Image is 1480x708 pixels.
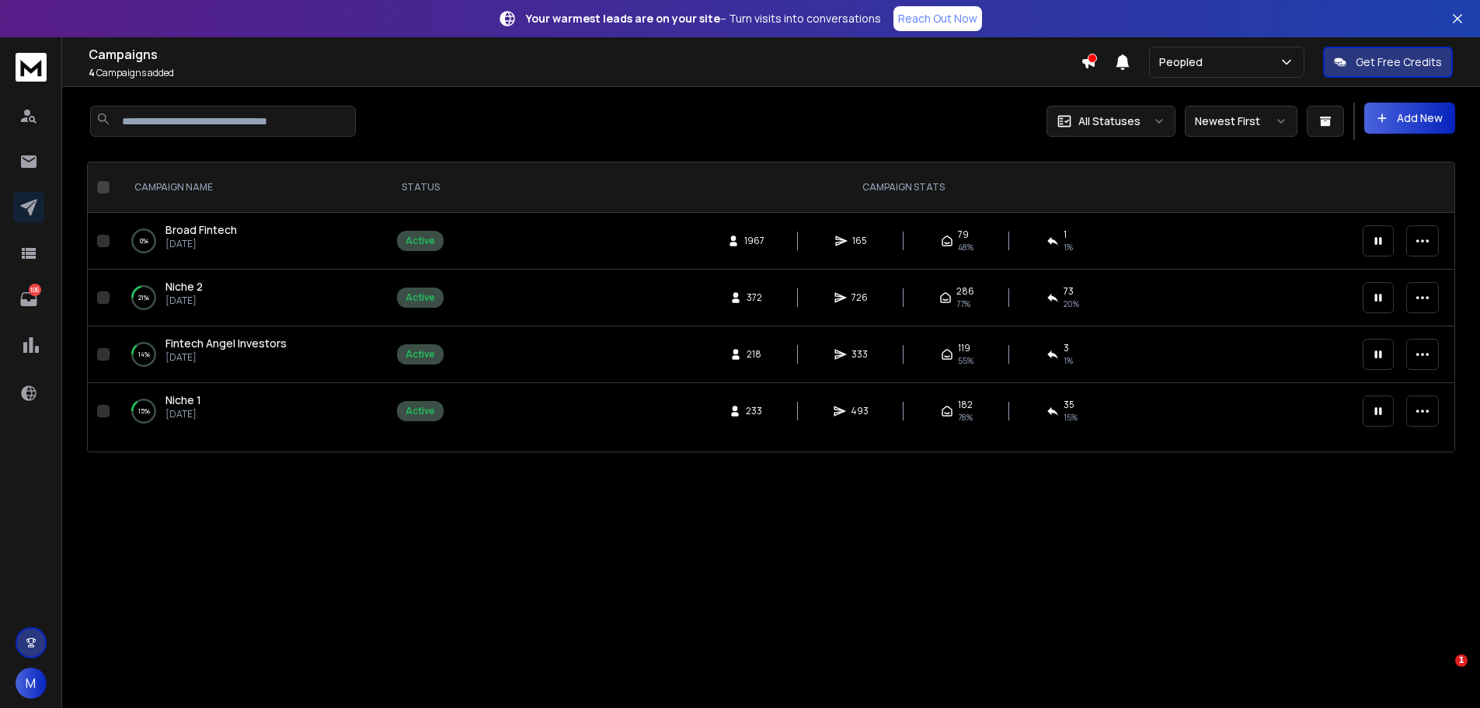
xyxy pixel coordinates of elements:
[29,284,41,296] p: 106
[1064,354,1073,367] span: 1 %
[140,233,148,249] p: 0 %
[958,342,970,354] span: 119
[165,392,201,407] span: Niche 1
[165,408,201,420] p: [DATE]
[138,403,150,419] p: 15 %
[747,348,762,361] span: 218
[116,326,388,383] td: 14%Fintech Angel Investors[DATE]
[1078,113,1140,129] p: All Statuses
[746,405,762,417] span: 233
[165,222,237,238] a: Broad Fintech
[16,668,47,699] button: M
[744,235,764,247] span: 1967
[116,270,388,326] td: 21%Niche 2[DATE]
[16,53,47,82] img: logo
[851,291,868,304] span: 726
[958,241,973,253] span: 48 %
[1455,654,1468,667] span: 1
[13,284,44,315] a: 106
[453,162,1353,213] th: CAMPAIGN STATS
[165,392,201,408] a: Niche 1
[958,411,973,424] span: 78 %
[89,66,95,79] span: 4
[165,351,287,364] p: [DATE]
[747,291,762,304] span: 372
[893,6,982,31] a: Reach Out Now
[1064,399,1074,411] span: 35
[406,235,435,247] div: Active
[406,405,435,417] div: Active
[165,238,237,250] p: [DATE]
[1423,654,1461,692] iframe: Intercom live chat
[138,347,150,362] p: 14 %
[165,336,287,351] span: Fintech Angel Investors
[526,11,720,26] strong: Your warmest leads are on your site
[1064,285,1074,298] span: 73
[116,213,388,270] td: 0%Broad Fintech[DATE]
[898,11,977,26] p: Reach Out Now
[958,399,973,411] span: 182
[956,298,970,310] span: 77 %
[1064,298,1079,310] span: 20 %
[958,228,969,241] span: 79
[406,348,435,361] div: Active
[138,290,149,305] p: 21 %
[406,291,435,304] div: Active
[1185,106,1297,137] button: Newest First
[165,295,203,307] p: [DATE]
[165,279,203,295] a: Niche 2
[852,235,868,247] span: 165
[89,67,1081,79] p: Campaigns added
[526,11,881,26] p: – Turn visits into conversations
[958,354,973,367] span: 55 %
[165,222,237,237] span: Broad Fintech
[388,162,453,213] th: STATUS
[89,45,1081,64] h1: Campaigns
[956,285,974,298] span: 286
[1159,54,1209,70] p: Peopled
[1064,241,1073,253] span: 1 %
[1064,342,1069,354] span: 3
[1323,47,1453,78] button: Get Free Credits
[1364,103,1455,134] button: Add New
[851,348,868,361] span: 333
[851,405,869,417] span: 493
[1356,54,1442,70] p: Get Free Credits
[116,162,388,213] th: CAMPAIGN NAME
[116,383,388,440] td: 15%Niche 1[DATE]
[1064,228,1067,241] span: 1
[165,336,287,351] a: Fintech Angel Investors
[1064,411,1078,424] span: 15 %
